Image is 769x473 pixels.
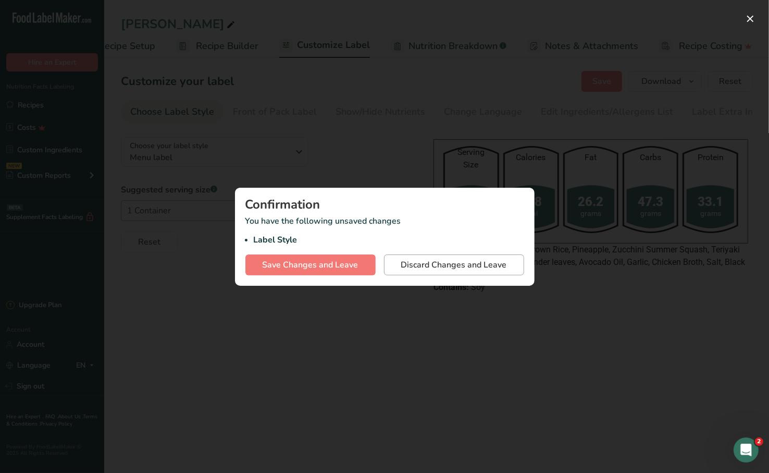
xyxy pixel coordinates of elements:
[401,259,507,271] span: Discard Changes and Leave
[384,254,524,275] button: Discard Changes and Leave
[734,438,759,463] iframe: Intercom live chat
[245,215,524,246] p: You have the following unsaved changes
[254,234,524,246] li: Label Style
[755,438,763,446] span: 2
[245,198,524,211] div: Confirmation
[245,254,376,275] button: Save Changes and Leave
[263,259,358,271] span: Save Changes and Leave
